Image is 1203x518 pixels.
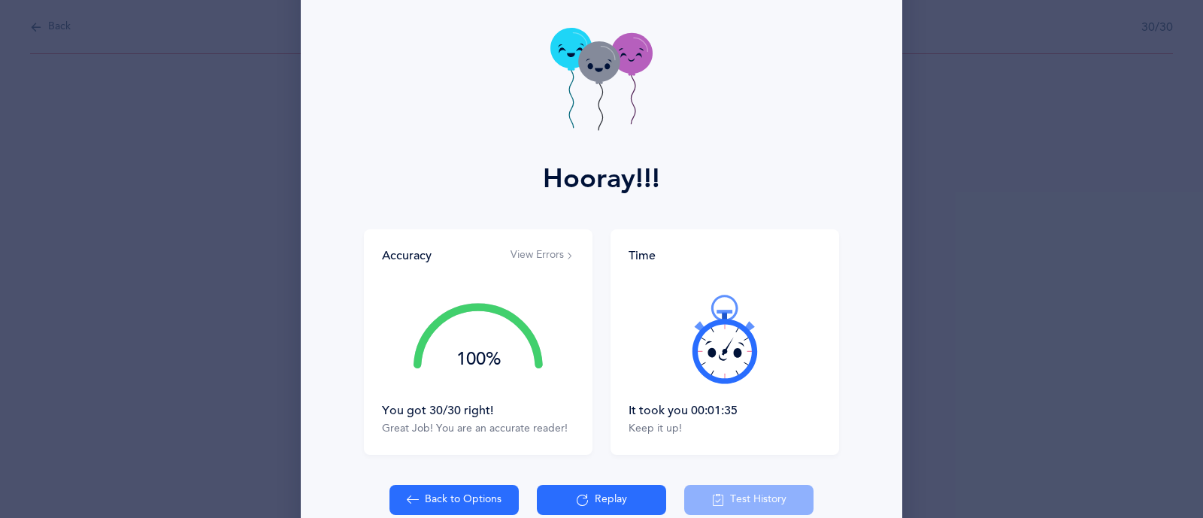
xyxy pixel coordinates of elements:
button: View Errors [511,248,574,263]
div: Accuracy [382,247,432,264]
button: Back to Options [389,485,519,515]
div: Hooray!!! [543,159,660,199]
div: 100% [414,350,543,368]
div: You got 30/30 right! [382,402,574,419]
div: Great Job! You are an accurate reader! [382,422,574,437]
button: Replay [537,485,666,515]
div: It took you 00:01:35 [629,402,821,419]
div: Time [629,247,821,264]
div: Keep it up! [629,422,821,437]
